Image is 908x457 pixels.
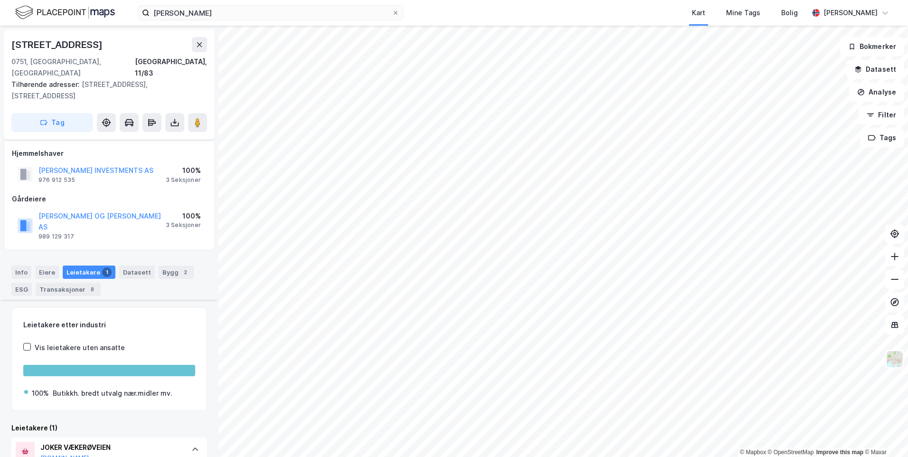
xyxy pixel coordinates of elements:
div: Mine Tags [726,7,760,19]
div: 100% [166,165,201,176]
button: Datasett [846,60,904,79]
div: Gårdeiere [12,193,207,205]
div: [PERSON_NAME] [823,7,878,19]
div: [GEOGRAPHIC_DATA], 11/83 [135,56,207,79]
div: Vis leietakere uten ansatte [35,342,125,353]
div: 2 [180,267,190,277]
button: Analyse [849,83,904,102]
div: 0751, [GEOGRAPHIC_DATA], [GEOGRAPHIC_DATA] [11,56,135,79]
div: Hjemmelshaver [12,148,207,159]
img: Z [886,350,904,368]
div: 976 912 535 [38,176,75,184]
div: Bolig [781,7,798,19]
input: Søk på adresse, matrikkel, gårdeiere, leietakere eller personer [150,6,392,20]
div: 100% [166,210,201,222]
div: Leietakere etter industri [23,319,195,331]
div: 989 129 317 [38,233,74,240]
div: Datasett [119,266,155,279]
a: Improve this map [816,449,863,456]
a: Mapbox [740,449,766,456]
div: Leietakere (1) [11,422,207,434]
div: 3 Seksjoner [166,176,201,184]
div: Kart [692,7,705,19]
div: Bygg [159,266,194,279]
button: Tag [11,113,93,132]
div: Transaksjoner [36,283,101,296]
a: OpenStreetMap [768,449,814,456]
div: Leietakere [63,266,115,279]
div: [STREET_ADDRESS], [STREET_ADDRESS] [11,79,199,102]
div: 100% [32,388,49,399]
span: Tilhørende adresser: [11,80,82,88]
div: ESG [11,283,32,296]
div: Info [11,266,31,279]
div: Kontrollprogram for chat [861,411,908,457]
button: Filter [859,105,904,124]
div: 1 [102,267,112,277]
div: Butikkh. bredt utvalg nær.midler mv. [53,388,172,399]
iframe: Chat Widget [861,411,908,457]
button: Bokmerker [840,37,904,56]
div: 8 [87,285,97,294]
div: Eiere [35,266,59,279]
div: 3 Seksjoner [166,221,201,229]
div: [STREET_ADDRESS] [11,37,104,52]
div: JOKER VÆKERØVEIEN [40,442,182,453]
button: Tags [860,128,904,147]
img: logo.f888ab2527a4732fd821a326f86c7f29.svg [15,4,115,21]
